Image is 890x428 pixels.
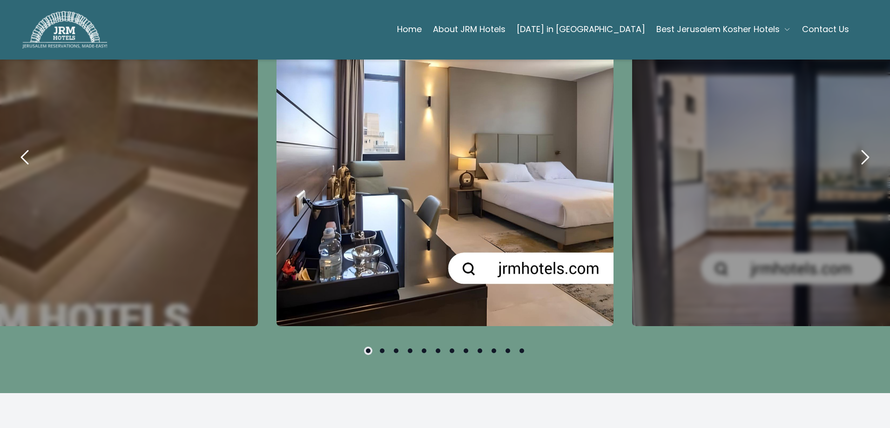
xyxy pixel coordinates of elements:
[517,20,645,39] a: [DATE] in [GEOGRAPHIC_DATA]
[656,23,780,36] span: Best Jerusalem Kosher Hotels
[802,20,849,39] a: Contact Us
[433,20,506,39] a: About JRM Hotels
[849,141,881,173] button: next
[22,11,107,48] img: JRM Hotels
[9,141,41,173] button: previous
[656,20,791,39] button: Best Jerusalem Kosher Hotels
[397,20,422,39] a: Home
